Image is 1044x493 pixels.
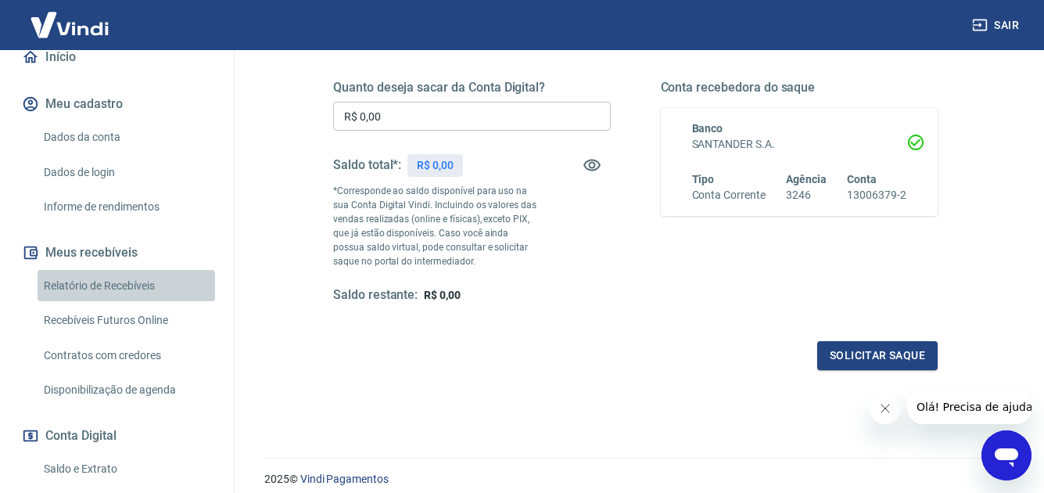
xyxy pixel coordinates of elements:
[9,11,131,23] span: Olá! Precisa de ajuda?
[333,287,418,304] h5: Saldo restante:
[19,1,120,49] img: Vindi
[661,80,938,95] h5: Conta recebedora do saque
[817,341,938,370] button: Solicitar saque
[692,136,907,153] h6: SANTANDER S.A.
[38,340,215,372] a: Contratos com credores
[424,289,461,301] span: R$ 0,00
[19,40,215,74] a: Início
[692,173,715,185] span: Tipo
[333,157,401,173] h5: Saldo total*:
[907,390,1031,424] iframe: Mensagem da empresa
[692,122,723,135] span: Banco
[264,471,1006,488] p: 2025 ©
[333,80,611,95] h5: Quanto deseja sacar da Conta Digital?
[38,121,215,153] a: Dados da conta
[786,187,827,203] h6: 3246
[19,419,215,453] button: Conta Digital
[38,453,215,485] a: Saldo e Extrato
[38,374,215,406] a: Disponibilização de agenda
[38,157,215,189] a: Dados de login
[38,270,215,302] a: Relatório de Recebíveis
[981,430,1031,480] iframe: Botão para abrir a janela de mensagens
[692,187,766,203] h6: Conta Corrente
[19,236,215,270] button: Meus recebíveis
[38,304,215,336] a: Recebíveis Futuros Online
[300,473,389,485] a: Vindi Pagamentos
[19,87,215,121] button: Meu cadastro
[38,191,215,223] a: Informe de rendimentos
[847,173,877,185] span: Conta
[847,187,906,203] h6: 13006379-2
[417,157,454,174] p: R$ 0,00
[333,184,541,268] p: *Corresponde ao saldo disponível para uso na sua Conta Digital Vindi. Incluindo os valores das ve...
[969,11,1025,40] button: Sair
[786,173,827,185] span: Agência
[870,393,901,424] iframe: Fechar mensagem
